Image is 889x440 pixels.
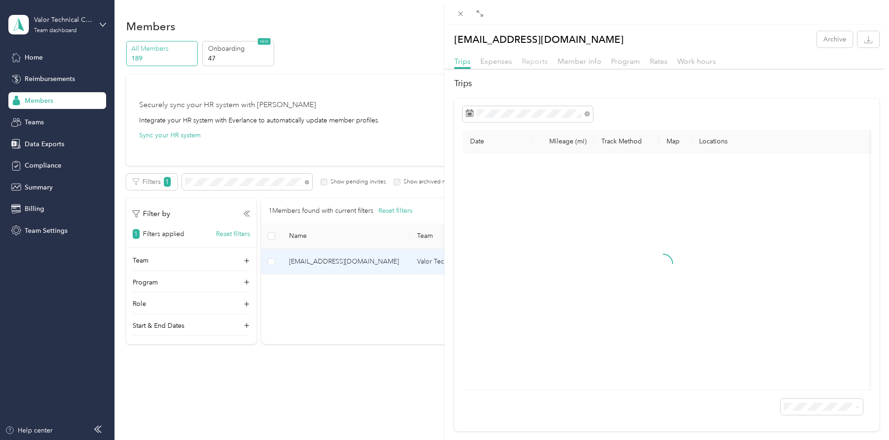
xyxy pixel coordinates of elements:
[558,57,601,66] span: Member info
[454,77,879,90] h2: Trips
[837,388,889,440] iframe: Everlance-gr Chat Button Frame
[659,130,692,153] th: Map
[677,57,716,66] span: Work hours
[480,57,512,66] span: Expenses
[817,31,853,47] button: Archive
[611,57,640,66] span: Program
[463,130,532,153] th: Date
[522,57,548,66] span: Reports
[650,57,667,66] span: Rates
[454,57,471,66] span: Trips
[454,31,624,47] p: [EMAIL_ADDRESS][DOMAIN_NAME]
[532,130,594,153] th: Mileage (mi)
[594,130,659,153] th: Track Method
